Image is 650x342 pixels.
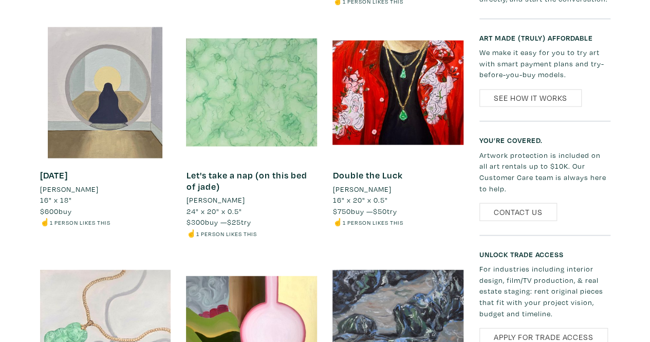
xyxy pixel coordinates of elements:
li: ☝️ [186,228,317,239]
li: [PERSON_NAME] [332,184,391,195]
a: [DATE] [40,169,68,181]
p: We make it easy for you to try art with smart payment plans and try-before-you-buy models. [479,47,610,80]
span: 24" x 20" x 0.5" [186,206,242,216]
span: 16" x 20" x 0.5" [332,195,387,205]
li: ☝️ [332,217,463,228]
p: Artwork protection is included on all art rentals up to $10K. Our Customer Care team is always he... [479,150,610,194]
a: [PERSON_NAME] [186,194,317,206]
span: buy — try [332,206,397,216]
li: [PERSON_NAME] [40,184,99,195]
span: $750 [332,206,350,216]
span: $25 [227,217,240,227]
h6: Unlock Trade Access [479,250,610,259]
a: See How It Works [479,89,582,107]
small: 1 person likes this [196,230,256,238]
li: ☝️ [40,217,171,228]
h6: You’re covered. [479,136,610,145]
span: buy [40,206,72,216]
a: Double the Luck [332,169,402,181]
span: buy — try [186,217,251,227]
li: [PERSON_NAME] [186,194,245,206]
span: $300 [186,217,205,227]
a: Contact Us [479,203,557,221]
a: [PERSON_NAME] [332,184,463,195]
p: For industries including interior design, film/TV production, & real estate staging: rent origina... [479,263,610,319]
small: 1 person likes this [50,219,110,226]
span: 16" x 18" [40,195,72,205]
span: $600 [40,206,59,216]
a: Let's take a nap (on this bed of jade) [186,169,307,192]
h6: Art made (truly) affordable [479,33,610,42]
span: $50 [373,206,386,216]
a: [PERSON_NAME] [40,184,171,195]
small: 1 person likes this [342,219,403,226]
